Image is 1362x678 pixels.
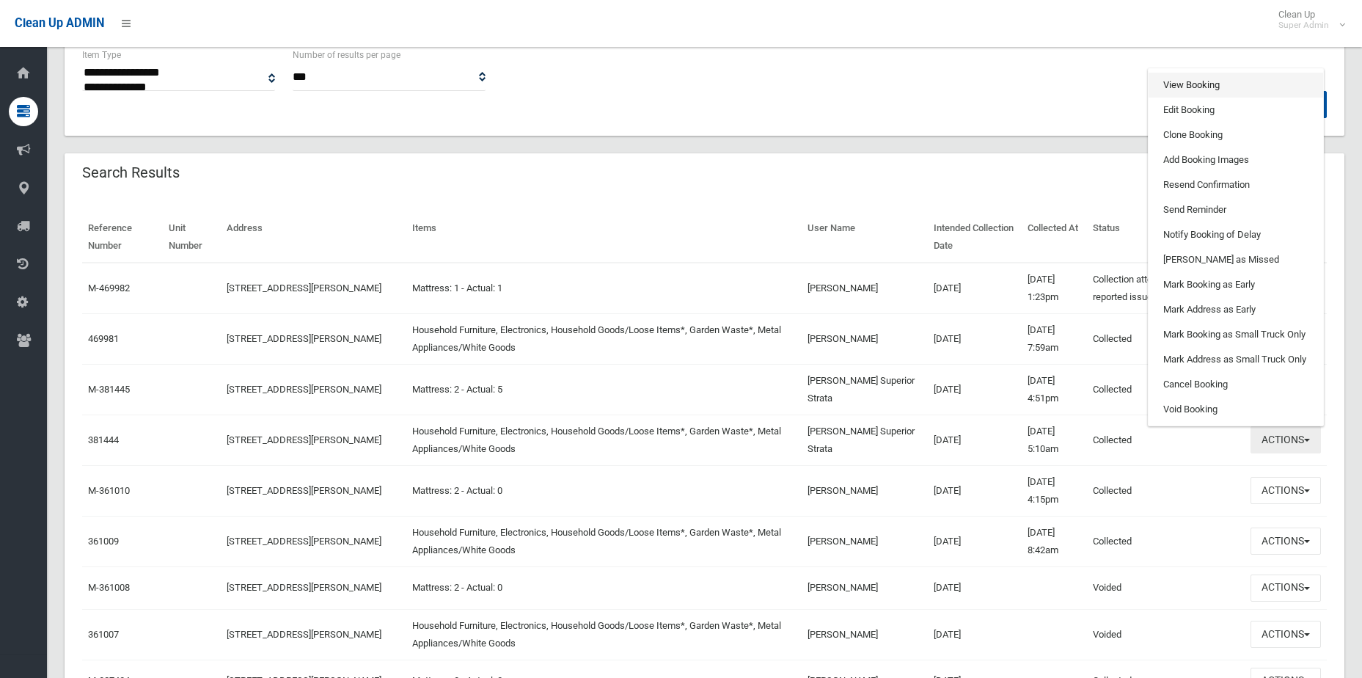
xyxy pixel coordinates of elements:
td: Collected [1087,313,1245,364]
a: Edit Booking [1149,98,1323,123]
td: Household Furniture, Electronics, Household Goods/Loose Items*, Garden Waste*, Metal Appliances/W... [406,415,802,465]
td: Collected [1087,465,1245,516]
a: M-361008 [88,582,130,593]
a: Resend Confirmation [1149,172,1323,197]
a: View Booking [1149,73,1323,98]
th: Collected At [1022,212,1087,263]
td: [DATE] [928,313,1022,364]
a: [PERSON_NAME] as Missed [1149,247,1323,272]
td: [PERSON_NAME] Superior Strata [802,415,928,465]
span: Clean Up [1271,9,1344,31]
a: [STREET_ADDRESS][PERSON_NAME] [227,333,381,344]
a: Send Reminder [1149,197,1323,222]
th: Address [221,212,406,263]
th: User Name [802,212,928,263]
a: [STREET_ADDRESS][PERSON_NAME] [227,485,381,496]
td: [DATE] [928,516,1022,566]
th: Intended Collection Date [928,212,1022,263]
button: Actions [1251,621,1321,648]
td: Mattress: 2 - Actual: 5 [406,364,802,415]
td: [DATE] 5:10am [1022,415,1087,465]
td: [DATE] 7:59am [1022,313,1087,364]
th: Items [406,212,802,263]
th: Reference Number [82,212,163,263]
a: Add Booking Images [1149,147,1323,172]
a: Void Booking [1149,397,1323,422]
a: [STREET_ADDRESS][PERSON_NAME] [227,582,381,593]
td: [DATE] [928,609,1022,660]
label: Number of results per page [293,47,400,63]
td: Voided [1087,566,1245,609]
td: Collected [1087,364,1245,415]
a: Mark Booking as Small Truck Only [1149,322,1323,347]
button: Actions [1251,477,1321,504]
td: Household Furniture, Electronics, Household Goods/Loose Items*, Garden Waste*, Metal Appliances/W... [406,609,802,660]
button: Actions [1251,575,1321,602]
td: Voided [1087,609,1245,660]
header: Search Results [65,158,197,187]
button: Actions [1251,528,1321,555]
small: Super Admin [1278,20,1329,31]
th: Status [1087,212,1245,263]
span: Clean Up ADMIN [15,16,104,30]
a: 381444 [88,434,119,445]
td: Mattress: 2 - Actual: 0 [406,566,802,609]
td: Mattress: 1 - Actual: 1 [406,263,802,314]
a: [STREET_ADDRESS][PERSON_NAME] [227,434,381,445]
td: [DATE] [928,364,1022,415]
td: Household Furniture, Electronics, Household Goods/Loose Items*, Garden Waste*, Metal Appliances/W... [406,313,802,364]
a: Mark Booking as Early [1149,272,1323,297]
button: Actions [1251,426,1321,453]
td: [DATE] 4:15pm [1022,465,1087,516]
a: 361009 [88,536,119,547]
a: Mark Address as Early [1149,297,1323,322]
td: Household Furniture, Electronics, Household Goods/Loose Items*, Garden Waste*, Metal Appliances/W... [406,516,802,566]
td: [PERSON_NAME] Superior Strata [802,364,928,415]
a: Mark Address as Small Truck Only [1149,347,1323,372]
td: Collected [1087,516,1245,566]
td: Collected [1087,415,1245,465]
a: M-469982 [88,282,130,294]
td: [PERSON_NAME] [802,313,928,364]
a: 469981 [88,333,119,344]
a: M-361010 [88,485,130,496]
a: Cancel Booking [1149,372,1323,397]
a: Notify Booking of Delay [1149,222,1323,247]
th: Unit Number [163,212,221,263]
label: Item Type [82,47,121,63]
td: [DATE] [928,566,1022,609]
a: [STREET_ADDRESS][PERSON_NAME] [227,629,381,640]
td: Mattress: 2 - Actual: 0 [406,465,802,516]
td: [PERSON_NAME] [802,263,928,314]
a: [STREET_ADDRESS][PERSON_NAME] [227,384,381,395]
a: [STREET_ADDRESS][PERSON_NAME] [227,282,381,294]
td: [PERSON_NAME] [802,465,928,516]
a: Clone Booking [1149,123,1323,147]
td: [DATE] [928,415,1022,465]
td: [PERSON_NAME] [802,566,928,609]
td: [DATE] [928,465,1022,516]
a: 361007 [88,629,119,640]
td: [PERSON_NAME] [802,516,928,566]
a: M-381445 [88,384,130,395]
a: [STREET_ADDRESS][PERSON_NAME] [227,536,381,547]
td: [PERSON_NAME] [802,609,928,660]
td: [DATE] 4:51pm [1022,364,1087,415]
td: Collection attempted but driver reported issues [1087,263,1245,314]
td: [DATE] 8:42am [1022,516,1087,566]
td: [DATE] 1:23pm [1022,263,1087,314]
td: [DATE] [928,263,1022,314]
